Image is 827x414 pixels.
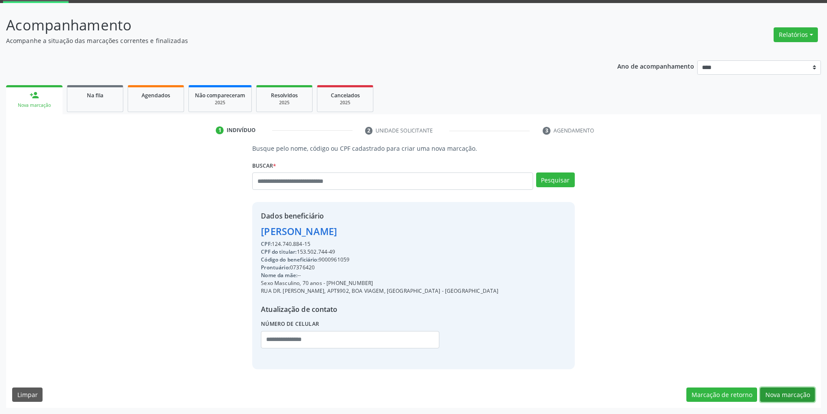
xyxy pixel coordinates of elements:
label: Número de celular [261,318,319,331]
button: Pesquisar [536,172,575,187]
div: 2025 [323,99,367,106]
div: 2025 [195,99,245,106]
div: Sexo Masculino, 70 anos - [PHONE_NUMBER] [261,279,498,287]
div: Atualização de contato [261,304,498,315]
span: CPF: [261,240,272,248]
p: Acompanhamento [6,14,577,36]
span: Código do beneficiário: [261,256,318,263]
div: -- [261,272,498,279]
div: [PERSON_NAME] [261,224,498,238]
p: Busque pelo nome, código ou CPF cadastrado para criar uma nova marcação. [252,144,574,153]
div: Dados beneficiário [261,211,498,221]
div: Nova marcação [12,102,56,109]
span: Na fila [87,92,103,99]
div: 9000961059 [261,256,498,264]
div: 2025 [263,99,306,106]
div: 153.502.744-49 [261,248,498,256]
span: Prontuário: [261,264,290,271]
div: RUA DR. [PERSON_NAME], APT§902, BOA VIAGEM, [GEOGRAPHIC_DATA] - [GEOGRAPHIC_DATA] [261,287,498,295]
span: Cancelados [331,92,360,99]
label: Buscar [252,159,276,172]
p: Ano de acompanhamento [617,60,694,71]
div: 1 [216,126,224,134]
span: CPF do titular: [261,248,297,255]
div: person_add [30,90,39,100]
span: Não compareceram [195,92,245,99]
p: Acompanhe a situação das marcações correntes e finalizadas [6,36,577,45]
div: 124.740.884-15 [261,240,498,248]
div: 07376420 [261,264,498,272]
div: Indivíduo [227,126,256,134]
span: Nome da mãe: [261,272,297,279]
button: Nova marcação [760,388,815,402]
span: Agendados [142,92,170,99]
span: Resolvidos [271,92,298,99]
button: Marcação de retorno [686,388,757,402]
button: Relatórios [774,27,818,42]
button: Limpar [12,388,43,402]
